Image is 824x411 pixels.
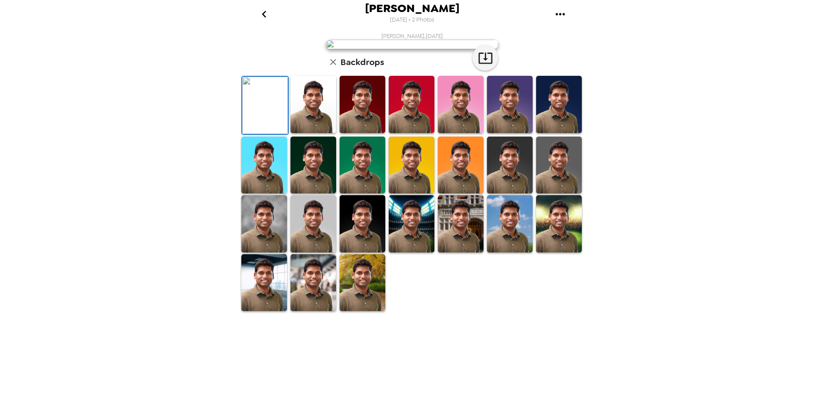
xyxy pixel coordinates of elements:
[242,77,288,134] img: Original
[340,55,384,69] h6: Backdrops
[381,32,443,40] span: [PERSON_NAME] , [DATE]
[365,3,459,14] span: [PERSON_NAME]
[390,14,434,26] span: [DATE] • 2 Photos
[326,40,498,49] img: user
